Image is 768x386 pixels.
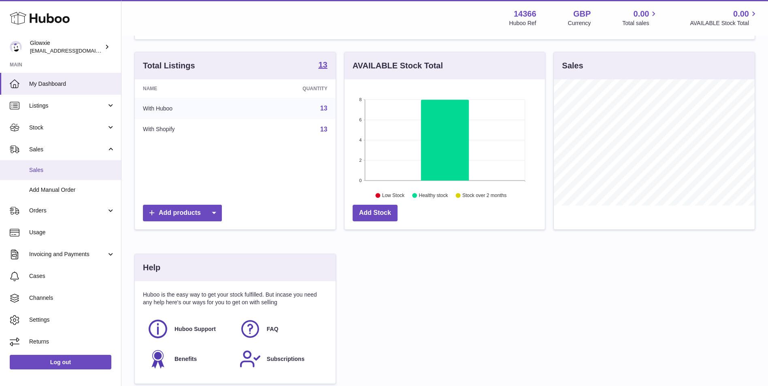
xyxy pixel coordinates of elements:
span: Usage [29,229,115,236]
text: 2 [359,158,362,163]
a: Log out [10,355,111,369]
span: [EMAIL_ADDRESS][DOMAIN_NAME] [30,47,119,54]
strong: GBP [573,8,591,19]
a: 13 [318,61,327,70]
span: Sales [29,146,106,153]
a: Subscriptions [239,348,323,370]
span: Orders [29,207,106,214]
a: Huboo Support [147,318,231,340]
span: Benefits [174,355,197,363]
th: Name [135,79,243,98]
a: Benefits [147,348,231,370]
span: Channels [29,294,115,302]
span: Sales [29,166,115,174]
span: 0.00 [733,8,749,19]
h3: Total Listings [143,60,195,71]
th: Quantity [243,79,335,98]
p: Huboo is the easy way to get your stock fulfilled. But incase you need any help here's our ways f... [143,291,328,306]
span: Add Manual Order [29,186,115,194]
div: Huboo Ref [509,19,536,27]
h3: Sales [562,60,583,71]
a: 0.00 AVAILABLE Stock Total [690,8,758,27]
span: My Dashboard [29,80,115,88]
span: FAQ [267,325,279,333]
strong: 14366 [514,8,536,19]
h3: AVAILABLE Stock Total [353,60,443,71]
text: 4 [359,138,362,142]
span: Huboo Support [174,325,216,333]
a: 13 [320,105,328,112]
span: Cases [29,272,115,280]
span: Returns [29,338,115,346]
a: Add products [143,205,222,221]
a: 0.00 Total sales [622,8,658,27]
span: Listings [29,102,106,110]
a: Add Stock [353,205,398,221]
td: With Huboo [135,98,243,119]
text: Low Stock [382,193,405,198]
img: internalAdmin-14366@internal.huboo.com [10,41,22,53]
span: Stock [29,124,106,131]
span: Total sales [622,19,658,27]
span: Invoicing and Payments [29,250,106,258]
strong: 13 [318,61,327,69]
span: AVAILABLE Stock Total [690,19,758,27]
span: Settings [29,316,115,324]
a: 13 [320,126,328,133]
text: 8 [359,97,362,102]
h3: Help [143,262,160,273]
text: 0 [359,178,362,183]
td: With Shopify [135,119,243,140]
text: Stock over 2 months [462,193,506,198]
div: Currency [568,19,591,27]
div: Glowxie [30,39,103,55]
a: FAQ [239,318,323,340]
text: Healthy stock [419,193,448,198]
span: Subscriptions [267,355,304,363]
span: 0.00 [634,8,649,19]
text: 6 [359,117,362,122]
